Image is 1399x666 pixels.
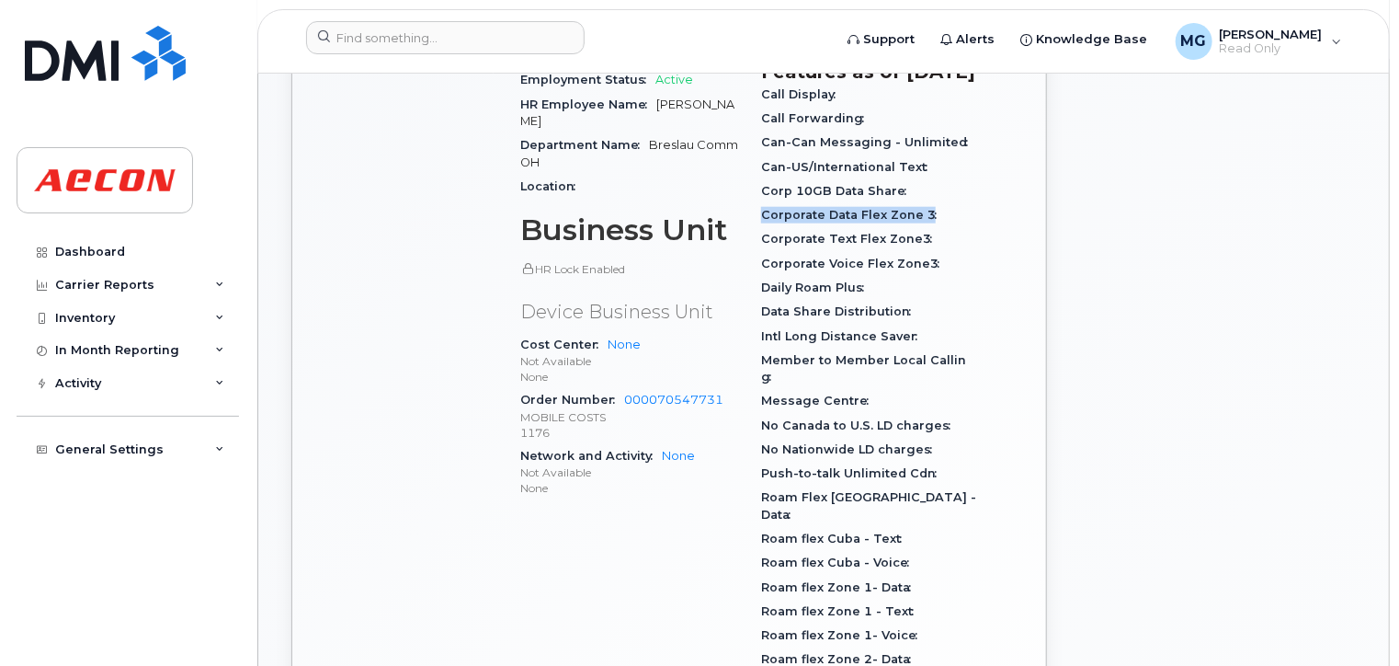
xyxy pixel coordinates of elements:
a: None [662,449,695,463]
a: Support [836,21,928,58]
span: Knowledge Base [1037,30,1148,49]
span: Corporate Data Flex Zone 3 [761,208,946,222]
span: Corporate Text Flex Zone3 [761,232,941,246]
p: Not Available [520,465,739,480]
span: Roam flex Cuba - Text [761,532,911,545]
span: [PERSON_NAME] [520,98,734,128]
span: Roam flex Zone 1- Data [761,580,920,594]
span: Support [864,30,916,49]
span: Cost Center [520,338,608,351]
a: Alerts [928,21,1008,58]
input: Find something... [306,21,585,54]
p: Not Available [520,353,739,369]
p: None [520,369,739,385]
span: Breslau Comm OH [520,138,738,168]
span: Active [655,73,693,86]
span: HR Employee Name [520,98,656,111]
span: Roam flex Zone 1- Voice [761,628,927,642]
p: None [520,480,739,496]
p: Device Business Unit [520,299,739,326]
span: Corporate Voice Flex Zone3 [761,257,949,270]
span: Data Share Distribution [761,304,920,318]
span: Order Number [520,393,624,407]
a: None [608,338,641,351]
span: Read Only [1220,41,1323,56]
span: Call Display [761,87,845,101]
h3: Business Unit [520,213,739,247]
a: 000070547731 [624,393,723,407]
span: Roam Flex [GEOGRAPHIC_DATA] - Data [761,490,976,521]
span: No Nationwide LD charges [761,442,941,456]
span: Alerts [957,30,995,49]
div: Mohamed Gabsi [1163,23,1355,60]
span: No Canada to U.S. LD charges [761,419,960,432]
p: 1176 [520,425,739,441]
span: Intl Long Distance Saver [761,329,927,343]
span: Can-Can Messaging - Unlimited [761,135,977,149]
span: Message Centre [761,394,878,408]
p: MOBILE COSTS [520,409,739,425]
span: Corp 10GB Data Share [761,184,916,198]
span: Member to Member Local Calling [761,353,966,384]
span: Employment Status [520,73,655,86]
span: Call Forwarding [761,111,873,125]
span: Department Name [520,138,649,152]
span: Location [520,179,585,193]
a: Knowledge Base [1008,21,1161,58]
span: MG [1181,30,1207,52]
span: Network and Activity [520,449,662,463]
span: Roam flex Zone 1 - Text [761,604,923,618]
span: Roam flex Cuba - Voice [761,556,918,569]
span: Push-to-talk Unlimited Cdn [761,466,946,480]
span: [PERSON_NAME] [1220,27,1323,41]
span: Can-US/International Text [761,160,937,174]
p: HR Lock Enabled [520,261,739,277]
span: Roam flex Zone 2- Data [761,652,920,666]
span: Daily Roam Plus [761,281,873,294]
